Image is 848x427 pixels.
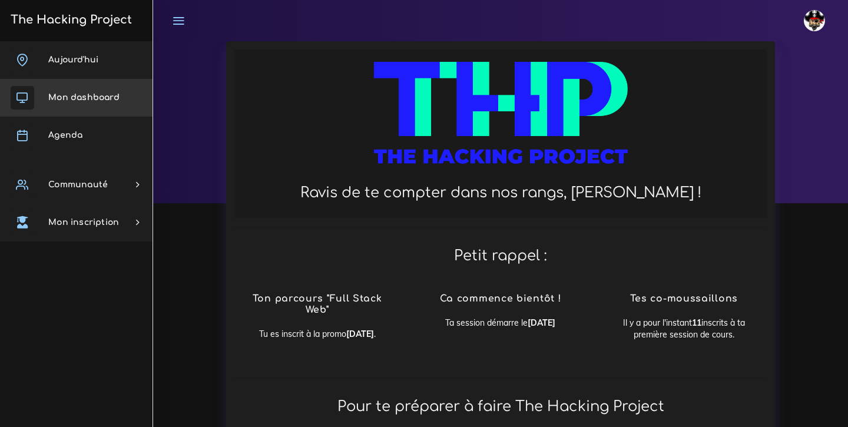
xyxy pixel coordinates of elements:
p: Il y a pour l'instant inscrits à ta première session de cours. [614,317,754,341]
img: avatar [804,10,825,31]
h4: Ton parcours "Full Stack Web" [247,293,387,316]
span: Aujourd'hui [48,55,98,64]
p: Ta session démarre le [430,317,571,329]
h4: Ca commence bientôt ! [430,293,571,304]
span: Mon dashboard [48,93,120,102]
span: Communauté [48,180,108,189]
h4: Tes co-moussaillons [614,293,754,304]
b: 11 [692,317,701,328]
h2: Ravis de te compter dans nos rangs, [PERSON_NAME] ! [247,184,754,201]
h2: Petit rappel : [234,235,767,277]
b: [DATE] [528,317,555,328]
h3: The Hacking Project [7,14,132,27]
img: logo [374,62,628,176]
b: [DATE] [346,329,374,339]
span: Mon inscription [48,218,119,227]
span: Agenda [48,131,82,140]
p: Tu es inscrit à la promo . [247,328,387,340]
